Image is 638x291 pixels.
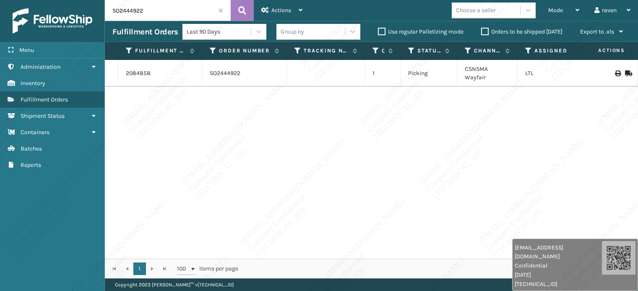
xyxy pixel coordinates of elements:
[615,70,620,76] i: Print BOL
[21,63,60,70] span: Administration
[365,60,401,87] td: 1
[133,262,146,275] a: 1
[515,280,602,288] span: [TECHNICAL_ID]
[572,44,630,57] span: Actions
[548,7,563,14] span: Mode
[21,161,41,169] span: Reports
[456,6,496,15] div: Choose a seller
[378,28,464,35] label: Use regular Palletizing mode
[13,8,92,34] img: logo
[21,129,49,136] span: Containers
[515,243,602,261] span: [EMAIL_ADDRESS][DOMAIN_NAME]
[474,47,501,55] label: Channel
[112,27,178,37] h3: Fulfillment Orders
[271,7,291,14] span: Actions
[115,278,234,291] p: Copyright 2023 [PERSON_NAME]™ v [TECHNICAL_ID]
[281,27,304,36] div: Group by
[219,47,271,55] label: Order Number
[135,47,186,55] label: Fulfillment Order Id
[417,47,441,55] label: Status
[19,47,34,54] span: Menu
[580,28,614,35] span: Export to .xls
[126,69,151,78] a: 2084858
[382,47,384,55] label: Quantity
[202,60,287,87] td: SO2444922
[21,96,68,103] span: Fulfillment Orders
[457,60,518,87] td: CSNSMA Wayfair
[481,28,562,35] label: Orders to be shipped [DATE]
[187,27,252,36] div: Last 90 Days
[534,47,581,55] label: Assigned Carrier Service
[21,145,42,152] span: Batches
[515,261,602,270] span: Confidential
[177,265,190,273] span: 100
[21,112,65,120] span: Shipment Status
[304,47,349,55] label: Tracking Number
[401,60,457,87] td: Picking
[21,80,45,87] span: Inventory
[625,70,630,76] i: Mark as Shipped
[177,262,238,275] span: items per page
[518,60,598,87] td: LTL
[515,270,602,279] span: [DATE]
[250,265,629,273] div: 1 - 1 of 1 items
